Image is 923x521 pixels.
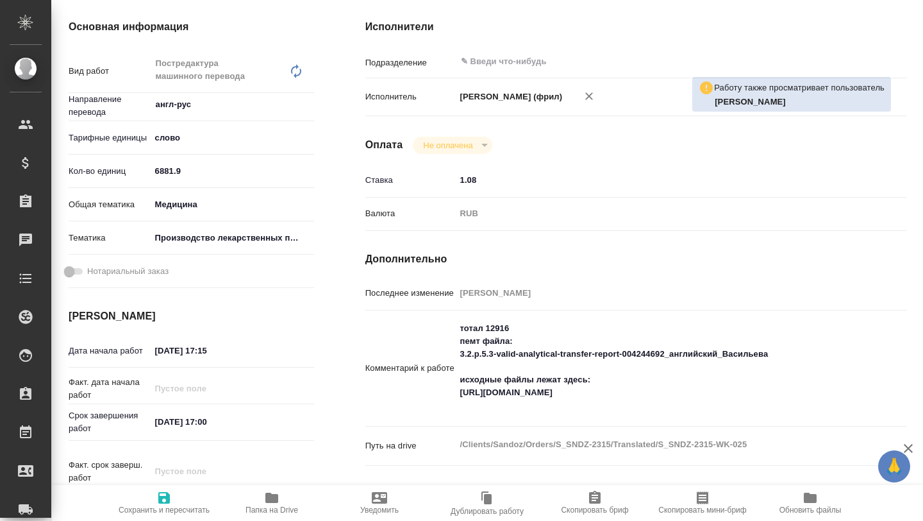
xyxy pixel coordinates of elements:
button: Обновить файлы [756,485,864,521]
p: Общая тематика [69,198,151,211]
h4: Основная информация [69,19,314,35]
h4: [PERSON_NAME] [69,309,314,324]
b: [PERSON_NAME] [715,97,786,107]
div: Медицина [151,194,314,216]
p: Валюта [365,207,456,220]
textarea: /Clients/Sandoz/Orders/S_SNDZ-2315/Translated/S_SNDZ-2315-WK-025 [456,434,862,456]
p: Путь на drive [365,440,456,452]
p: Направление перевода [69,93,151,119]
textarea: тотал 12916 пемт файла: 3.2.p.5.3-valid-analytical-transfer-report-004244692_английский_Василье... [456,318,862,416]
span: Скопировать мини-бриф [658,506,746,515]
p: Комментарий к работе [365,362,456,375]
button: Не оплачена [419,140,476,151]
button: Папка на Drive [218,485,326,521]
p: Дата начала работ [69,345,151,357]
input: ✎ Введи что-нибудь [151,341,263,360]
input: Пустое поле [151,379,263,398]
button: Уведомить [326,485,433,521]
button: Скопировать мини-бриф [649,485,756,521]
button: 🙏 [878,450,910,483]
p: Горшкова Валентина [715,96,885,108]
p: Подразделение [365,56,456,69]
span: Дублировать работу [451,507,524,516]
div: RUB [456,203,862,225]
span: Папка на Drive [245,506,298,515]
span: Сохранить и пересчитать [119,506,210,515]
button: Удалить исполнителя [575,82,603,110]
input: ✎ Введи что-нибудь [151,162,314,180]
button: Сохранить и пересчитать [110,485,218,521]
span: Уведомить [360,506,399,515]
div: Готов к работе [413,137,492,154]
input: ✎ Введи что-нибудь [151,413,263,431]
p: Работу также просматривает пользователь [714,81,885,94]
p: Исполнитель [365,90,456,103]
span: Обновить файлы [779,506,842,515]
span: 🙏 [883,453,905,480]
h4: Исполнители [365,19,907,35]
p: Тематика [69,232,151,244]
button: Open [307,103,310,106]
h4: Дополнительно [365,252,907,267]
p: Кол-во единиц [69,165,151,178]
p: Факт. дата начала работ [69,376,151,402]
input: ✎ Введи что-нибудь [460,54,815,69]
button: Дублировать работу [433,485,541,521]
p: Тарифные единицы [69,132,151,144]
span: Нотариальный заказ [87,265,169,278]
p: Вид работ [69,65,151,78]
p: [PERSON_NAME] (фрил) [456,90,563,103]
p: Факт. срок заверш. работ [69,459,151,484]
div: слово [151,127,314,149]
button: Скопировать бриф [541,485,649,521]
p: Последнее изменение [365,287,456,300]
input: Пустое поле [151,462,263,481]
span: Скопировать бриф [561,506,628,515]
input: Пустое поле [456,284,862,302]
p: Ставка [365,174,456,187]
input: ✎ Введи что-нибудь [456,171,862,189]
button: Open [855,60,858,63]
div: Производство лекарственных препаратов [151,227,314,249]
p: Срок завершения работ [69,409,151,435]
h4: Оплата [365,137,403,153]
